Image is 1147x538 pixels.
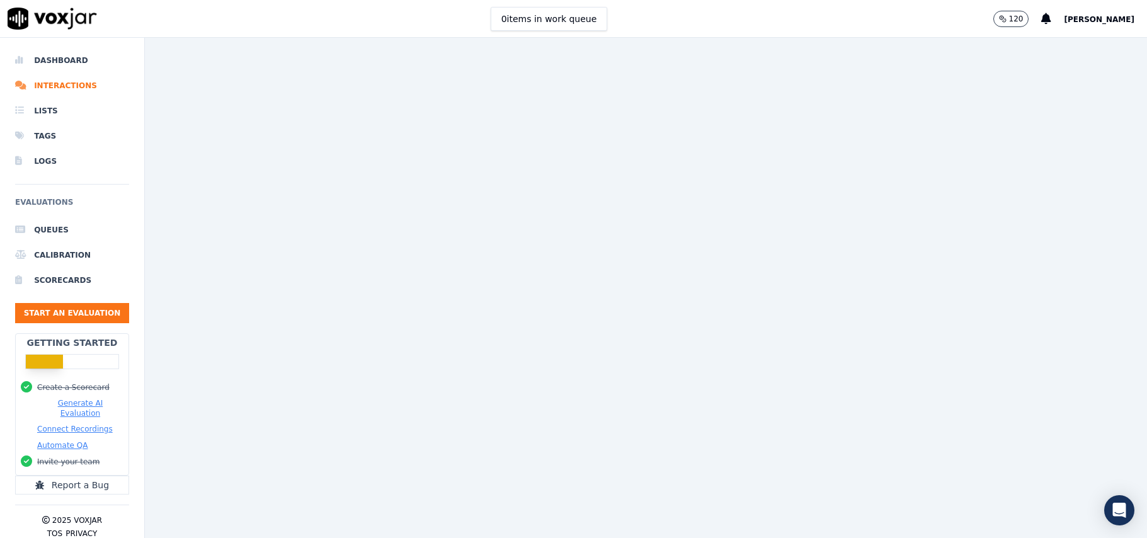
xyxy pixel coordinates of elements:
h2: Getting Started [26,336,117,349]
a: Interactions [15,73,129,98]
button: Connect Recordings [37,424,113,434]
a: Queues [15,217,129,243]
a: Dashboard [15,48,129,73]
a: Logs [15,149,129,174]
p: 2025 Voxjar [52,515,102,525]
button: Generate AI Evaluation [37,398,123,418]
img: voxjar logo [8,8,97,30]
button: 120 [993,11,1042,27]
button: 0items in work queue [491,7,608,31]
button: Start an Evaluation [15,303,129,323]
a: Tags [15,123,129,149]
button: 120 [993,11,1029,27]
button: Invite your team [37,457,100,467]
button: Create a Scorecard [37,382,110,392]
div: Open Intercom Messenger [1104,495,1134,525]
a: Scorecards [15,268,129,293]
span: [PERSON_NAME] [1064,15,1134,24]
p: 120 [1009,14,1024,24]
a: Lists [15,98,129,123]
h6: Evaluations [15,195,129,217]
a: Calibration [15,243,129,268]
button: Automate QA [37,440,88,450]
button: Report a Bug [15,476,129,495]
button: [PERSON_NAME] [1064,11,1147,26]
